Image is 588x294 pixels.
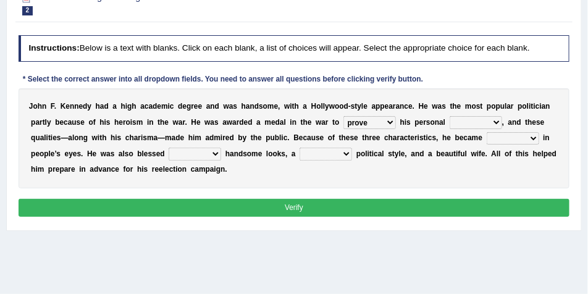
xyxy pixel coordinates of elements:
b: t [301,118,303,127]
b: . [185,118,187,127]
b: n [512,118,516,127]
b: e [196,118,201,127]
b: a [256,118,261,127]
b: h [241,102,246,111]
b: o [74,133,78,142]
b: w [432,102,438,111]
b: d [178,102,182,111]
b: t [251,133,253,142]
b: c [303,133,308,142]
b: r [397,133,400,142]
b: e [532,118,537,127]
b: o [328,133,332,142]
b: o [492,102,496,111]
b: Instructions: [28,43,79,52]
b: h [388,133,393,142]
b: s [57,133,61,142]
b: p [376,102,380,111]
b: s [214,118,219,127]
b: o [472,102,476,111]
b: a [68,118,72,127]
b: e [299,133,303,142]
b: q [31,133,35,142]
b: d [254,102,259,111]
b: i [543,133,545,142]
b: s [143,133,147,142]
b: m [165,133,172,142]
b: h [342,133,346,142]
b: o [263,102,267,111]
b: h [528,118,532,127]
b: h [111,133,115,142]
b: J [29,102,33,111]
b: m [161,102,168,111]
b: m [265,118,272,127]
b: p [487,102,491,111]
b: d [209,133,214,142]
b: i [220,133,222,142]
b: n [70,102,74,111]
b: a [100,102,104,111]
b: a [507,102,511,111]
b: t [526,118,528,127]
b: p [31,118,35,127]
b: a [400,133,404,142]
b: e [180,133,185,142]
b: l [321,102,323,111]
b: p [266,133,270,142]
b: d [83,102,87,111]
b: e [540,118,545,127]
b: t [450,102,453,111]
b: w [329,102,335,111]
b: t [531,102,534,111]
b: h [188,133,193,142]
b: a [149,102,153,111]
b: y [358,102,362,111]
b: n [400,102,404,111]
b: w [224,102,229,111]
b: m [267,102,274,111]
b: d [344,102,348,111]
b: c [125,133,130,142]
b: h [365,133,369,142]
b: t [43,118,45,127]
b: a [154,133,158,142]
b: a [40,133,44,142]
b: i [193,133,195,142]
b: t [355,102,358,111]
b: e [346,133,350,142]
b: a [178,118,183,127]
b: a [206,102,211,111]
b: i [540,102,542,111]
b: e [457,102,461,111]
b: e [385,102,389,111]
b: c [170,102,174,111]
b: w [92,133,98,142]
b: t [292,102,295,111]
b: e [411,133,415,142]
b: s [432,133,437,142]
div: * Select the correct answer into all dropdown fields. You need to answer all questions before cli... [19,75,428,86]
b: d [230,133,234,142]
b: e [479,133,483,142]
b: l [44,133,46,142]
b: l [45,118,47,127]
b: c [404,133,408,142]
b: s [419,133,424,142]
b: — [157,133,165,142]
b: n [211,102,215,111]
b: r [222,133,225,142]
b: a [396,102,400,111]
b: i [290,102,292,111]
b: u [500,102,505,111]
b: h [303,118,308,127]
b: . [54,102,56,111]
b: a [438,102,442,111]
b: o [88,118,93,127]
b: h [121,102,125,111]
b: c [464,133,468,142]
b: a [372,102,376,111]
b: b [55,118,59,127]
b: m [214,133,220,142]
b: r [369,133,372,142]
